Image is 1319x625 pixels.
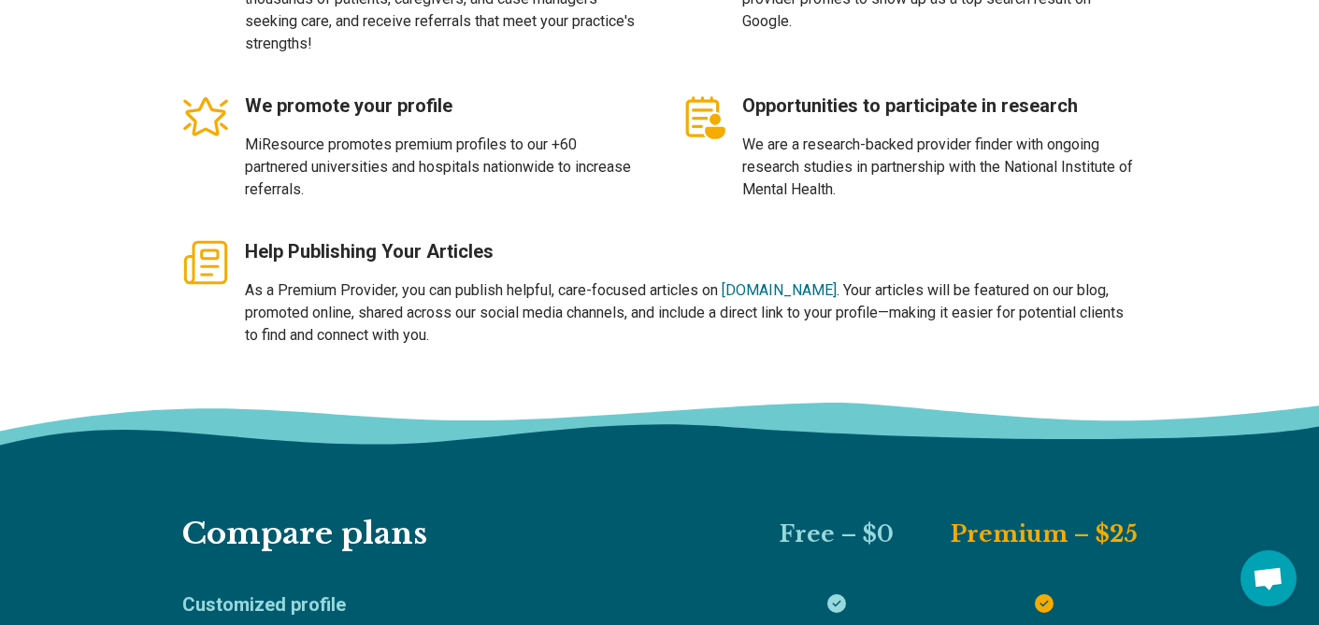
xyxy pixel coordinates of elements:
[951,520,1138,547] span: Premium – $25
[742,92,1139,119] h3: Opportunities to participate in research
[742,134,1139,201] p: We are a research-backed provider finder with ongoing research studies in partnership with the Na...
[182,591,346,618] p: Customized profile
[1240,550,1297,606] a: Open chat
[245,238,1139,264] h3: Help Publishing Your Articles
[245,134,641,201] p: MiResource promotes premium profiles to our +60 partnered universities and hospitals nationwide t...
[722,281,837,299] a: [DOMAIN_NAME]
[245,92,641,119] h3: We promote your profile
[245,279,1139,347] p: As a Premium Provider, you can publish helpful, care-focused articles on . Your articles will be ...
[182,515,427,552] span: Compare plans
[780,520,894,547] span: Free – $0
